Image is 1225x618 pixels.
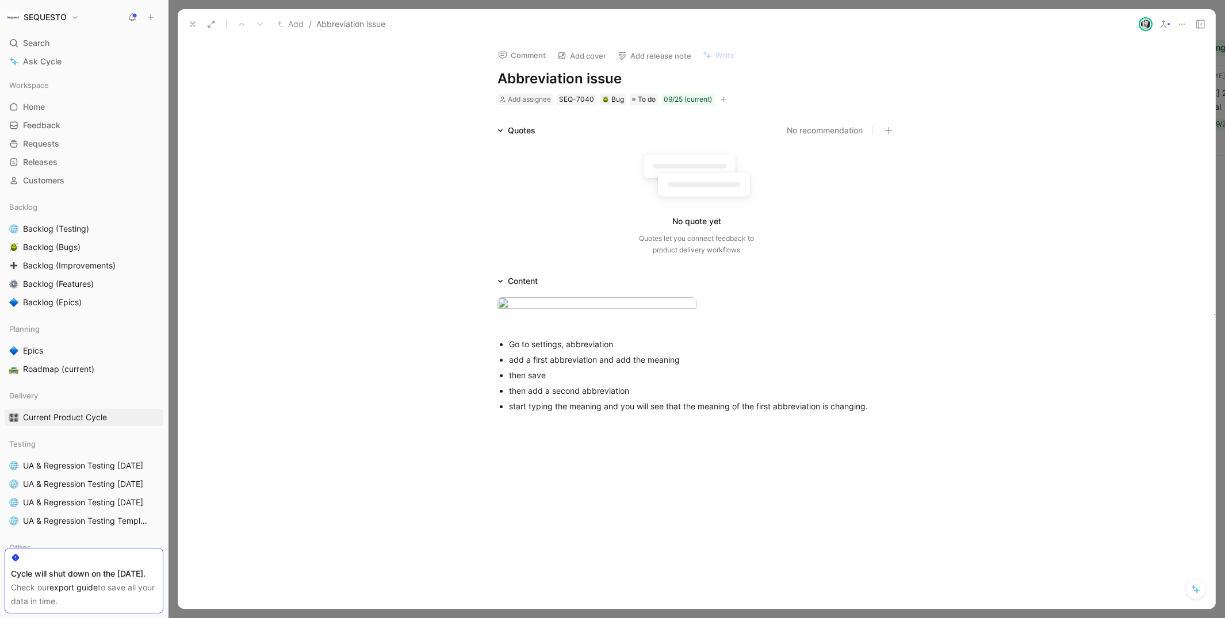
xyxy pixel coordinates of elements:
span: Write [715,50,735,60]
a: 🌐UA & Regression Testing [DATE] [5,457,163,474]
div: To do [630,94,658,105]
div: Planning [5,320,163,337]
span: Search [23,36,49,50]
span: Home [23,101,45,113]
span: Delivery [9,390,38,401]
img: 🪲 [602,96,609,103]
button: 🎛️ [7,410,21,424]
img: 🌐 [9,461,18,470]
button: ⚙️ [7,277,21,291]
button: SEQUESTOSEQUESTO [5,9,82,25]
img: SEQUESTO [7,11,19,23]
div: Quotes [493,124,540,137]
span: Backlog (Bugs) [23,241,81,253]
div: Bug [602,94,624,105]
button: 🌐 [7,459,21,473]
span: UA & Regression Testing [DATE] [23,497,143,508]
div: then save [509,369,895,381]
a: 🌐UA & Regression Testing [DATE] [5,475,163,493]
span: Releases [23,156,58,168]
a: 🌐Backlog (Testing) [5,220,163,237]
a: 🌐UA & Regression Testing Template [5,512,163,529]
div: start typing the meaning and you will see that the meaning of the first abbreviation is changing. [509,400,895,412]
span: Feedback [23,120,60,131]
div: Content [493,274,542,288]
div: No quote yet [672,214,721,228]
div: Quotes let you connect feedback to product delivery workflows [639,233,754,256]
div: Delivery🎛️Current Product Cycle [5,387,163,426]
button: 🔷 [7,344,21,358]
button: 🪲 [7,240,21,254]
img: 🌐 [9,498,18,507]
a: 🔷Epics [5,342,163,359]
div: Check our to save all your data in time. [11,581,157,608]
div: Quotes [508,124,535,137]
span: Abbreviation issue [316,17,385,31]
img: 🌐 [9,479,18,489]
span: UA & Regression Testing Template [23,515,148,527]
button: Add release note [612,48,696,64]
img: 🔷 [9,346,18,355]
a: 🪲Backlog (Bugs) [5,239,163,256]
span: Roadmap (current) [23,363,94,375]
span: Current Product Cycle [23,412,107,423]
div: 🪲Bug [600,94,626,105]
span: Requests [23,138,59,149]
span: UA & Regression Testing [DATE] [23,478,143,490]
button: 🔷 [7,295,21,309]
a: Requests [5,135,163,152]
span: Backlog (Features) [23,278,94,290]
span: Backlog (Testing) [23,223,89,235]
div: Other [5,539,163,556]
h1: Abbreviation issue [497,70,895,88]
span: To do [638,94,656,105]
span: Backlog (Epics) [23,297,82,308]
a: 🎛️Current Product Cycle [5,409,163,426]
span: Other [9,542,30,553]
div: then add a second abbreviation [509,385,895,397]
span: Planning [9,323,40,335]
button: Comment [493,47,551,63]
div: Content [508,274,538,288]
a: export guide [49,582,98,592]
img: ⚙️ [9,279,18,289]
button: 🌐 [7,496,21,509]
span: Ask Cycle [23,55,62,68]
div: 09/25 (current) [664,94,712,105]
a: ⚙️Backlog (Features) [5,275,163,293]
img: 🔷 [9,298,18,307]
span: UA & Regression Testing [DATE] [23,460,143,471]
button: Write [698,47,740,63]
button: No recommendation [787,124,863,137]
div: Planning🔷Epics🛣️Roadmap (current) [5,320,163,378]
button: 🛣️ [7,362,21,376]
h1: SEQUESTO [24,12,67,22]
a: Releases [5,153,163,171]
div: Testing🌐UA & Regression Testing [DATE]🌐UA & Regression Testing [DATE]🌐UA & Regression Testing [DA... [5,435,163,529]
img: image.png [497,297,696,313]
div: SEQ-7040 [559,94,594,105]
span: Testing [9,438,36,450]
img: 🎛️ [9,413,18,422]
div: Delivery [5,387,163,404]
button: Add cover [552,48,611,64]
div: Workspace [5,76,163,94]
a: Home [5,98,163,116]
a: Customers [5,172,163,189]
a: 🔷Backlog (Epics) [5,294,163,311]
div: add a first abbreviation and add the meaning [509,354,895,366]
a: 🛣️Roadmap (current) [5,360,163,378]
div: Backlog [5,198,163,216]
button: ➕ [7,259,21,272]
img: 🪲 [9,243,18,252]
div: Backlog🌐Backlog (Testing)🪲Backlog (Bugs)➕Backlog (Improvements)⚙️Backlog (Features)🔷Backlog (Epics) [5,198,163,311]
div: Cycle will shut down on the [DATE]. [11,567,157,581]
span: Customers [23,175,64,186]
div: Testing [5,435,163,452]
span: Epics [23,345,43,356]
img: ➕ [9,261,18,270]
a: Feedback [5,117,163,134]
a: 🌐UA & Regression Testing [DATE] [5,494,163,511]
a: Ask Cycle [5,53,163,70]
img: avatar [1140,18,1151,30]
